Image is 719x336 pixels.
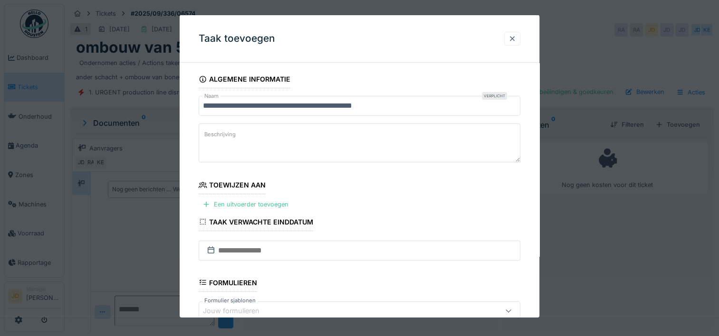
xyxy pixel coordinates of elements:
[202,129,238,140] label: Beschrijving
[199,178,266,194] div: Toewijzen aan
[203,306,273,316] div: Jouw formulieren
[199,276,257,292] div: Formulieren
[199,72,290,88] div: Algemene informatie
[482,92,507,100] div: Verplicht
[202,297,258,305] label: Formulier sjablonen
[199,33,275,45] h3: Taak toevoegen
[199,215,313,231] div: Taak verwachte einddatum
[199,198,292,211] div: Een uitvoerder toevoegen
[202,92,220,100] label: Naam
